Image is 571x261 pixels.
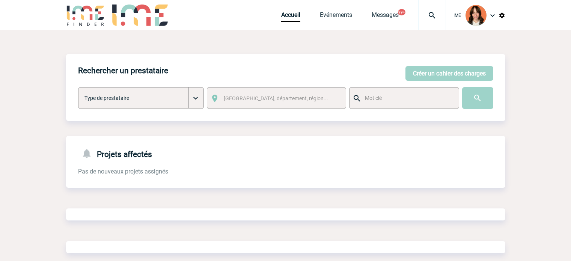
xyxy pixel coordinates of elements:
h4: Projets affectés [78,148,152,159]
input: Mot clé [363,93,452,103]
input: Submit [462,87,493,109]
button: 99+ [398,9,405,15]
img: notifications-24-px-g.png [81,148,97,159]
img: IME-Finder [66,5,105,26]
a: Evénements [320,11,352,22]
img: 94396-2.png [466,5,487,26]
a: Accueil [281,11,300,22]
span: IME [453,13,461,18]
a: Messages [372,11,399,22]
span: Pas de nouveaux projets assignés [78,168,168,175]
h4: Rechercher un prestataire [78,66,168,75]
span: [GEOGRAPHIC_DATA], département, région... [224,95,328,101]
